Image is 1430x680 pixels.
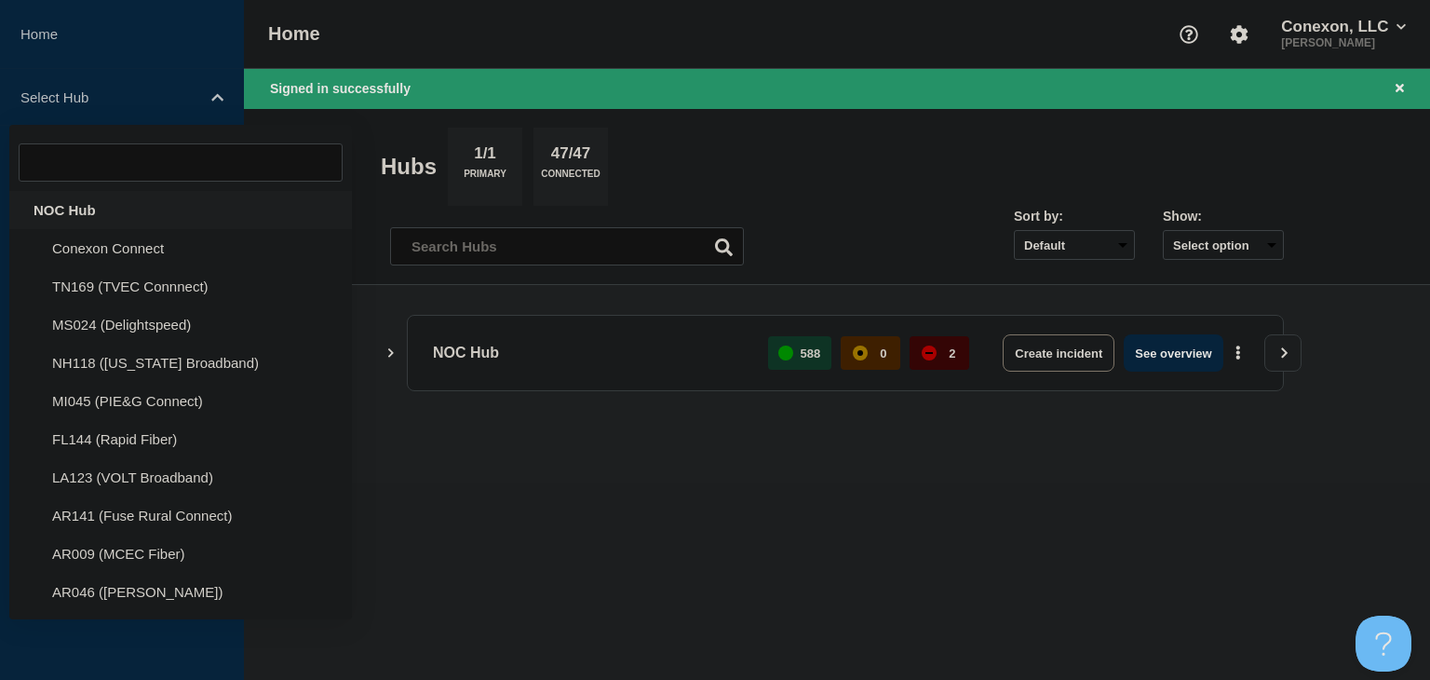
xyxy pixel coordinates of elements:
div: Show: [1163,209,1284,224]
li: LA123 (VOLT Broadband) [9,458,352,496]
div: up [778,346,793,360]
div: affected [853,346,868,360]
li: NH118 ([US_STATE] Broadband) [9,344,352,382]
input: Search Hubs [390,227,744,265]
button: Conexon, LLC [1277,18,1410,36]
h1: Home [268,23,320,45]
p: 588 [801,347,821,360]
button: Close banner [1388,78,1411,100]
p: 1/1 [467,144,504,169]
div: down [922,346,937,360]
p: NOC Hub [433,334,747,372]
h2: Hubs [381,154,437,180]
button: See overview [1124,334,1222,372]
p: 47/47 [544,144,598,169]
li: Conexon Connect [9,229,352,267]
button: View [1264,334,1302,372]
span: Signed in successfully [270,81,411,96]
p: Primary [464,169,506,188]
p: 0 [880,347,886,360]
iframe: Help Scout Beacon - Open [1356,616,1411,672]
p: 2 [949,347,955,360]
button: Select option [1163,230,1284,260]
li: FL144 (Rapid Fiber) [9,420,352,458]
li: AR009 (MCEC Fiber) [9,535,352,573]
p: Select Hub [20,89,199,105]
li: AR141 (Fuse Rural Connect) [9,496,352,535]
button: Show Connected Hubs [386,347,396,360]
li: TN169 (TVEC Connnect) [9,267,352,306]
div: NOC Hub [9,191,352,229]
li: MS024 (Delightspeed) [9,306,352,344]
p: Connected [541,169,600,188]
p: [PERSON_NAME] [1277,36,1410,49]
button: Account settings [1220,15,1259,54]
button: More actions [1226,336,1250,371]
div: Sort by: [1014,209,1135,224]
select: Sort by [1014,230,1135,260]
li: AR046 ([PERSON_NAME]) [9,573,352,611]
button: Support [1169,15,1208,54]
li: MI045 (PIE&G Connect) [9,382,352,420]
button: Create incident [1003,334,1114,372]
